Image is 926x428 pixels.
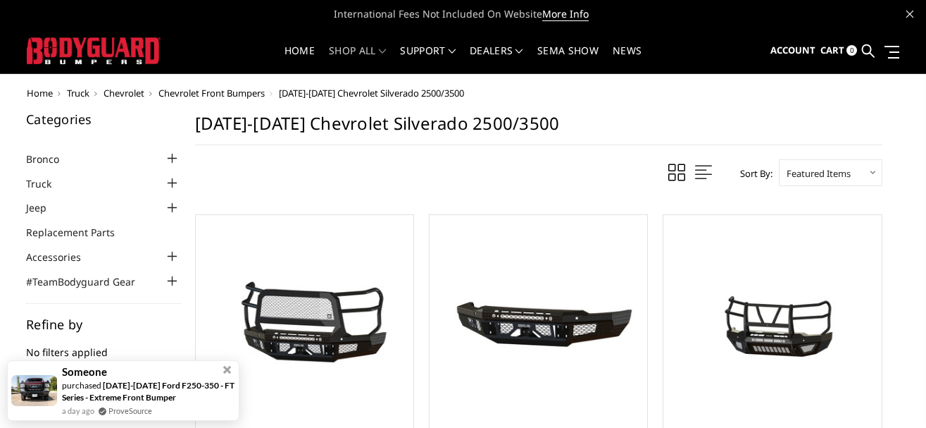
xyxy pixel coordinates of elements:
[158,87,265,99] a: Chevrolet Front Bumpers
[27,37,161,63] img: BODYGUARD BUMPERS
[26,113,181,126] h5: Categories
[732,163,772,184] label: Sort By:
[26,225,132,240] a: Replacement Parts
[613,46,642,73] a: News
[770,44,815,56] span: Account
[108,406,152,415] a: ProveSource
[62,405,94,417] span: a day ago
[26,152,77,166] a: Bronco
[27,87,53,99] a: Home
[470,46,523,73] a: Dealers
[846,45,857,56] span: 0
[26,200,64,215] a: Jeep
[26,176,69,191] a: Truck
[26,318,181,374] div: No filters applied
[542,7,589,21] a: More Info
[62,380,234,403] a: [DATE]-[DATE] Ford F250-350 - FT Series - Extreme Front Bumper
[329,46,386,73] a: shop all
[400,46,456,73] a: Support
[195,113,882,145] h1: [DATE]-[DATE] Chevrolet Silverado 2500/3500
[284,46,315,73] a: Home
[62,380,101,391] span: purchased
[820,32,857,70] a: Cart 0
[537,46,599,73] a: SEMA Show
[11,375,57,405] img: provesource social proof notification image
[26,318,181,331] h5: Refine by
[279,87,464,99] span: [DATE]-[DATE] Chevrolet Silverado 2500/3500
[26,274,153,289] a: #TeamBodyguard Gear
[770,32,815,70] a: Account
[26,250,99,264] a: Accessories
[104,87,144,99] a: Chevrolet
[67,87,89,99] a: Truck
[820,44,844,56] span: Cart
[62,366,107,378] span: Someone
